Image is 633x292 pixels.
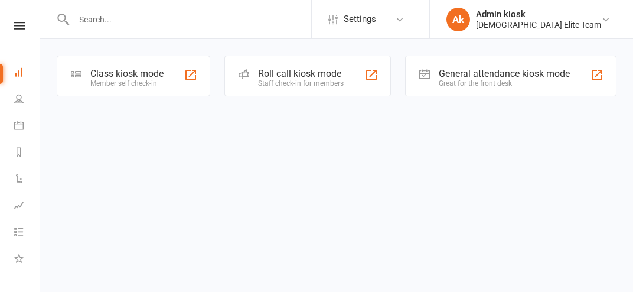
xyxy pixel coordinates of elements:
[476,9,601,20] div: Admin kiosk
[344,6,376,33] span: Settings
[476,20,601,30] div: [DEMOGRAPHIC_DATA] Elite Team
[14,113,41,140] a: Calendar
[439,68,570,79] div: General attendance kiosk mode
[90,68,164,79] div: Class kiosk mode
[70,11,311,28] input: Search...
[14,140,41,167] a: Reports
[14,193,41,220] a: Assessments
[439,79,570,87] div: Great for the front desk
[14,60,41,87] a: Dashboard
[14,87,41,113] a: People
[258,79,344,87] div: Staff check-in for members
[14,246,41,273] a: What's New
[258,68,344,79] div: Roll call kiosk mode
[446,8,470,31] div: Ak
[90,79,164,87] div: Member self check-in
